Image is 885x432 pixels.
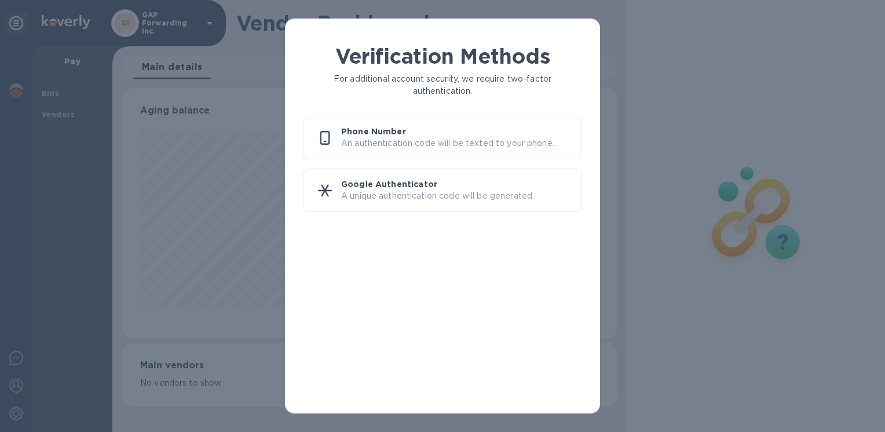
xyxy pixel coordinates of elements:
[341,190,572,202] p: A unique authentication code will be generated.
[303,73,582,97] p: For additional account security, we require two-factor authentication.
[341,126,572,137] p: Phone Number
[303,44,582,68] h1: Verification Methods
[341,137,572,149] p: An authentication code will be texted to your phone.
[341,178,572,190] p: Google Authenticator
